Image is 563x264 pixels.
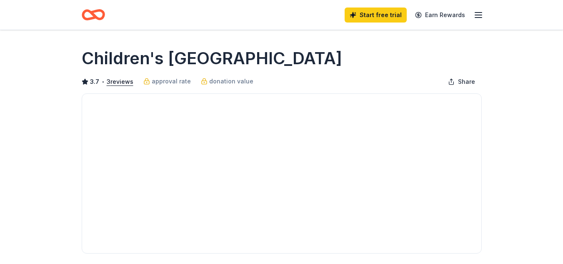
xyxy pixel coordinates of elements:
a: approval rate [143,76,191,86]
span: approval rate [152,76,191,86]
h1: Children's [GEOGRAPHIC_DATA] [82,47,342,70]
span: 3.7 [90,77,99,87]
span: • [101,78,104,85]
a: donation value [201,76,253,86]
span: donation value [209,76,253,86]
button: Share [441,73,482,90]
span: Share [458,77,475,87]
button: 3reviews [107,77,133,87]
img: Image for Children's Museum of Pittsburgh [82,94,481,253]
a: Start free trial [345,8,407,23]
a: Home [82,5,105,25]
a: Earn Rewards [410,8,470,23]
